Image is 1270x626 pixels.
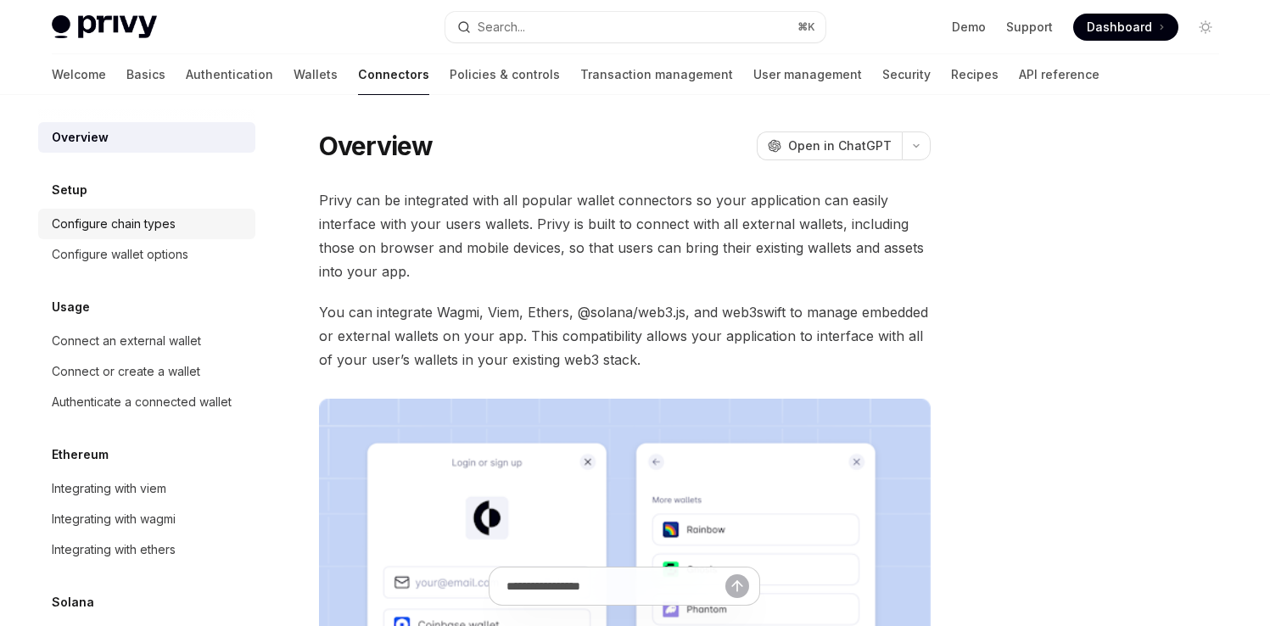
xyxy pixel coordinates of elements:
[445,12,825,42] button: Search...⌘K
[753,54,862,95] a: User management
[1087,19,1152,36] span: Dashboard
[52,592,94,612] h5: Solana
[882,54,931,95] a: Security
[52,244,188,265] div: Configure wallet options
[358,54,429,95] a: Connectors
[38,209,255,239] a: Configure chain types
[951,54,999,95] a: Recipes
[52,54,106,95] a: Welcome
[52,392,232,412] div: Authenticate a connected wallet
[52,180,87,200] h5: Setup
[38,534,255,565] a: Integrating with ethers
[38,473,255,504] a: Integrating with viem
[319,188,931,283] span: Privy can be integrated with all popular wallet connectors so your application can easily interfa...
[52,297,90,317] h5: Usage
[52,214,176,234] div: Configure chain types
[52,15,157,39] img: light logo
[294,54,338,95] a: Wallets
[52,331,201,351] div: Connect an external wallet
[38,326,255,356] a: Connect an external wallet
[52,444,109,465] h5: Ethereum
[319,300,931,372] span: You can integrate Wagmi, Viem, Ethers, @solana/web3.js, and web3swift to manage embedded or exter...
[319,131,434,161] h1: Overview
[580,54,733,95] a: Transaction management
[52,539,176,560] div: Integrating with ethers
[1192,14,1219,41] button: Toggle dark mode
[757,131,902,160] button: Open in ChatGPT
[38,239,255,270] a: Configure wallet options
[1006,19,1053,36] a: Support
[38,504,255,534] a: Integrating with wagmi
[788,137,892,154] span: Open in ChatGPT
[52,509,176,529] div: Integrating with wagmi
[1019,54,1099,95] a: API reference
[52,361,200,382] div: Connect or create a wallet
[52,478,166,499] div: Integrating with viem
[1073,14,1178,41] a: Dashboard
[952,19,986,36] a: Demo
[186,54,273,95] a: Authentication
[38,122,255,153] a: Overview
[450,54,560,95] a: Policies & controls
[38,356,255,387] a: Connect or create a wallet
[38,387,255,417] a: Authenticate a connected wallet
[797,20,815,34] span: ⌘ K
[126,54,165,95] a: Basics
[478,17,525,37] div: Search...
[725,574,749,598] button: Send message
[52,127,109,148] div: Overview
